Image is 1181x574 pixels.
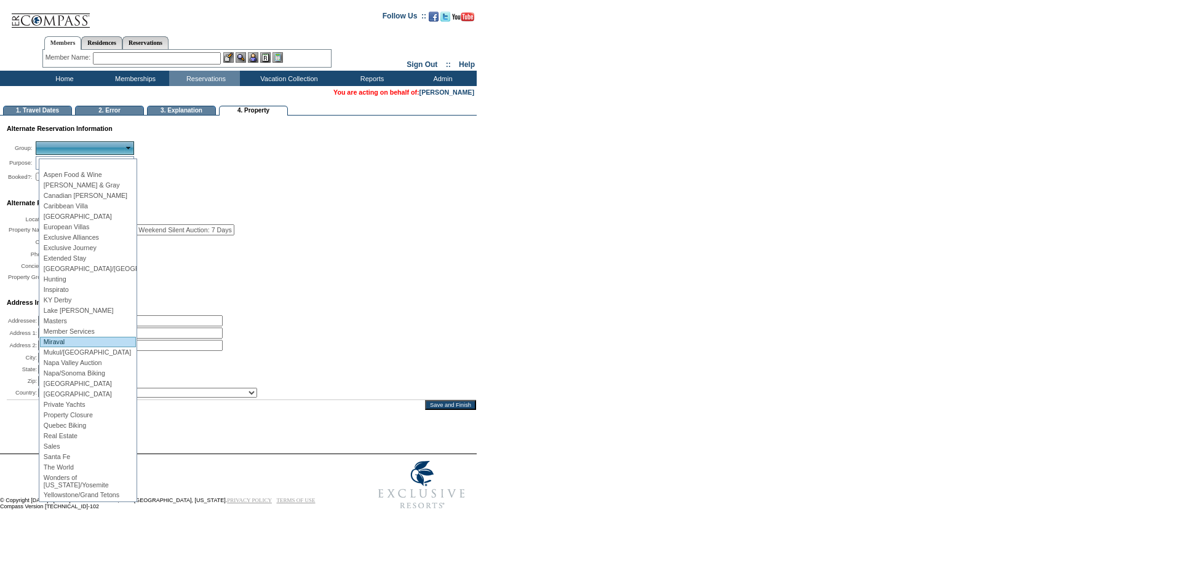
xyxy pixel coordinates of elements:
li: [GEOGRAPHIC_DATA] [40,211,136,222]
td: Vacation Collection [240,71,335,86]
img: Exclusive Resorts [367,454,477,516]
li: Exclusive Alliances [40,232,136,243]
li: Extended Stay [40,253,136,264]
td: 1. Travel Dates [3,106,72,116]
li: Yellowstone/Grand Tetons [40,490,136,500]
img: b_calculator.gif [272,52,283,63]
li: [GEOGRAPHIC_DATA]/[GEOGRAPHIC_DATA] [40,264,136,274]
li: Private Yachts [40,399,136,410]
img: Follow us on Twitter [440,12,450,22]
a: Subscribe to our YouTube Channel [452,15,474,23]
a: select [124,156,134,170]
strong: Address Information [7,299,71,306]
td: Address 2: [8,340,37,351]
span: :: [446,60,451,69]
td: Cost: [8,237,49,248]
td: Purpose: [8,156,32,170]
li: [GEOGRAPHIC_DATA] [40,379,136,389]
a: Reservations [122,36,169,49]
a: [PERSON_NAME] [420,88,474,96]
td: State: [8,364,37,374]
img: Compass Home [10,3,90,28]
li: Quebec Biking [40,420,136,431]
td: Reports [335,71,406,86]
td: Booked?: [8,171,32,183]
li: Sales [40,441,136,452]
td: Home [28,71,98,86]
li: Miraval [40,337,136,347]
td: Charity Donation [50,216,234,223]
td: Property Group: [8,272,49,282]
li: Aspen Food & Wine [40,170,136,180]
li: Caribbean Villa [40,201,136,211]
td: Reservations [169,71,240,86]
li: Exclusive Journey [40,243,136,253]
td: Follow Us :: [383,10,426,25]
li: Real Estate [40,431,136,441]
td: Country: [8,388,37,398]
img: Subscribe to our YouTube Channel [452,12,474,22]
td: Group: [8,141,32,155]
div: Member Name: [46,52,93,63]
td: Address 1: [8,328,37,339]
span: You are acting on behalf of: [333,88,474,96]
li: Lake [PERSON_NAME] [40,305,136,316]
li: [PERSON_NAME] & Gray [40,180,136,191]
img: Become our fan on Facebook [429,12,439,22]
li: Wonders of [US_STATE]/Yosemite [40,473,136,490]
img: b_edit.gif [223,52,234,63]
td: Memberships [98,71,169,86]
li: Member Services [40,326,136,337]
li: Masters [40,316,136,326]
li: Napa/Sonoma Biking [40,368,136,379]
a: PRIVACY POLICY [227,497,272,503]
li: Canadian [PERSON_NAME] [40,191,136,201]
li: Inspirato [40,285,136,295]
li: Hunting [40,274,136,285]
li: Property Closure [40,410,136,420]
li: The World [40,462,136,473]
td: 4. Property [219,106,288,116]
td: Admin [406,71,477,86]
li: Santa Fe [40,452,136,462]
td: Concierge: [8,261,49,271]
a: Follow us on Twitter [440,15,450,23]
td: Location: [8,216,49,223]
a: Members [44,36,82,50]
a: select [124,141,134,155]
li: KY Derby [40,295,136,305]
a: Become our fan on Facebook [429,15,439,23]
li: Mukul/[GEOGRAPHIC_DATA] [40,347,136,358]
img: Impersonate [248,52,258,63]
li: [GEOGRAPHIC_DATA] [40,389,136,399]
td: City: [8,352,37,363]
a: TERMS OF USE [277,497,316,503]
input: Save and Finish [425,400,476,410]
td: 2. Error [75,106,144,116]
a: Help [459,60,475,69]
td: Addressee: [8,315,37,326]
li: European Villas [40,222,136,232]
td: 3. Explanation [147,106,216,116]
td: Phone: [8,249,49,260]
a: Residences [81,36,122,49]
td: Property Name: [8,224,49,235]
img: Reservations [260,52,271,63]
strong: Alternate Reservation Information [7,125,113,132]
a: Sign Out [407,60,437,69]
strong: Alternate Property Information [7,199,102,206]
td: Zip: [8,375,37,387]
img: View [236,52,246,63]
li: Napa Valley Auction [40,358,136,368]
